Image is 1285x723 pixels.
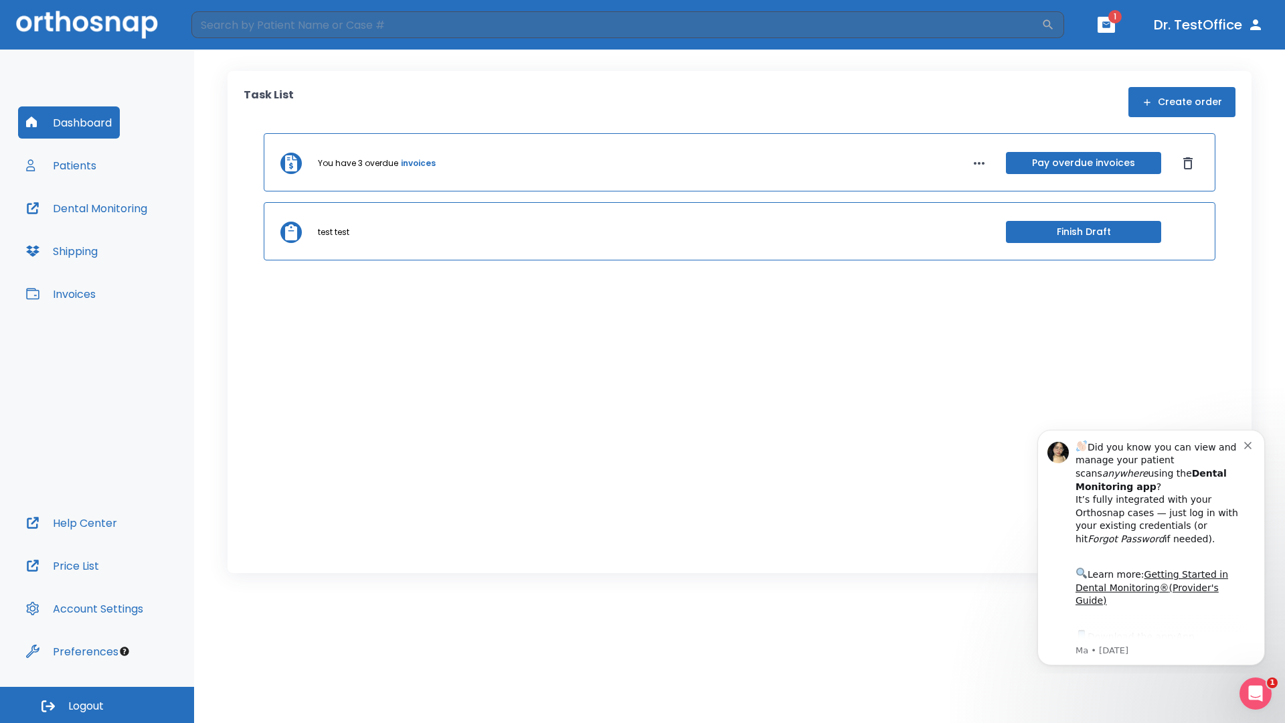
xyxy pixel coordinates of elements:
[18,550,107,582] button: Price List
[118,645,131,657] div: Tooltip anchor
[1128,87,1235,117] button: Create order
[318,226,349,238] p: test test
[18,235,106,267] button: Shipping
[401,157,436,169] a: invoices
[318,157,398,169] p: You have 3 overdue
[68,699,104,714] span: Logout
[18,192,155,224] button: Dental Monitoring
[227,21,238,31] button: Dismiss notification
[18,278,104,310] button: Invoices
[18,635,126,667] button: Preferences
[18,106,120,139] button: Dashboard
[1148,13,1269,37] button: Dr. TestOffice
[1006,221,1161,243] button: Finish Draft
[58,214,177,238] a: App Store
[16,11,158,38] img: Orthosnap
[1017,418,1285,673] iframe: Intercom notifications message
[18,149,104,181] button: Patients
[191,11,1041,38] input: Search by Patient Name or Case #
[244,87,294,117] p: Task List
[1006,152,1161,174] button: Pay overdue invoices
[1108,10,1122,23] span: 1
[1267,677,1278,688] span: 1
[58,210,227,278] div: Download the app: | ​ Let us know if you need help getting started!
[18,592,151,625] button: Account Settings
[1177,153,1199,174] button: Dismiss
[1239,677,1272,710] iframe: Intercom live chat
[18,507,125,539] button: Help Center
[58,227,227,239] p: Message from Ma, sent 6w ago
